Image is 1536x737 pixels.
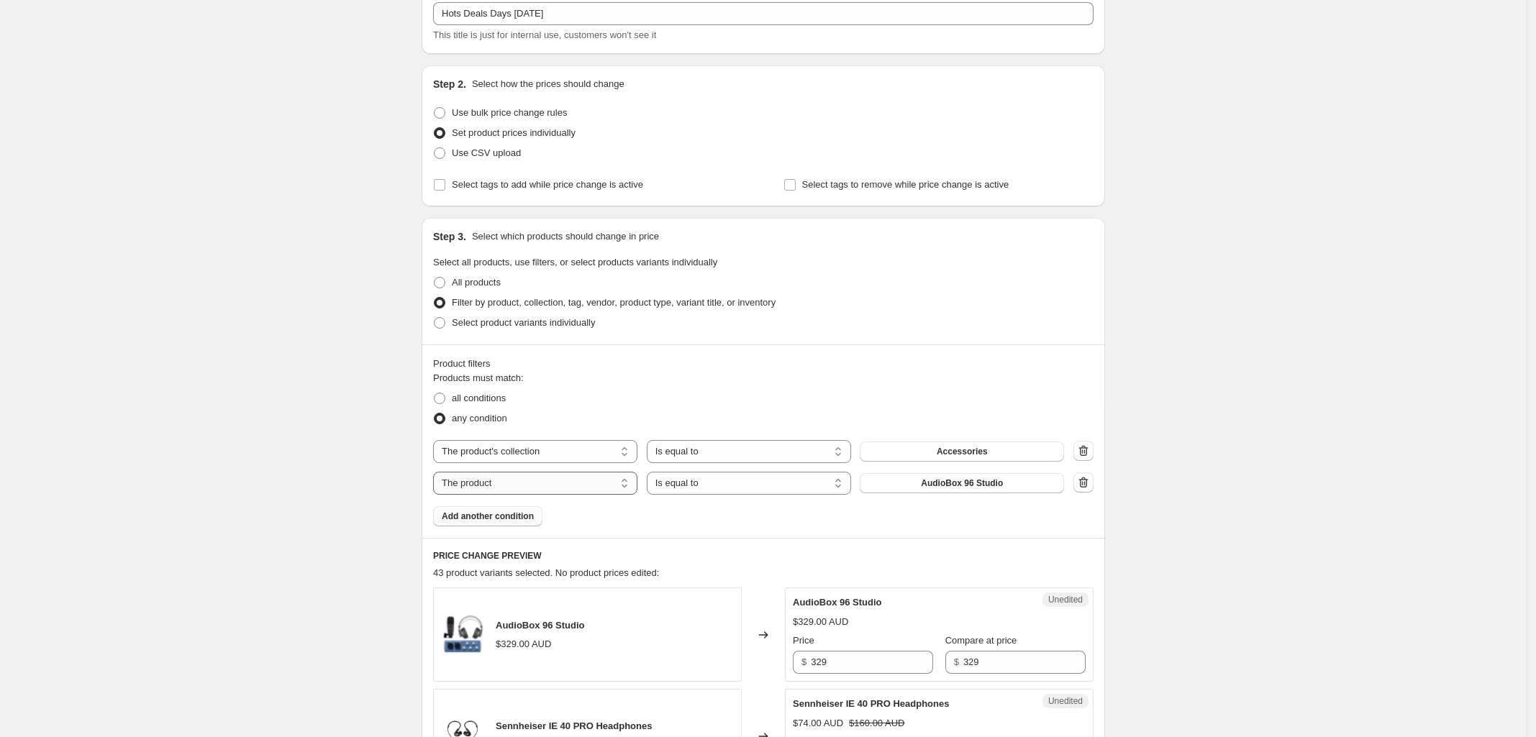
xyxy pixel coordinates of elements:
[433,29,656,40] span: This title is just for internal use, customers won't see it
[954,656,959,667] span: $
[1048,594,1083,605] span: Unedited
[452,179,643,190] span: Select tags to add while price change is active
[433,506,542,526] button: Add another condition
[496,637,551,651] div: $329.00 AUD
[793,698,949,709] span: Sennheiser IE 40 PRO Headphones
[433,550,1094,562] h6: PRICE CHANGE PREVIEW
[452,147,521,158] span: Use CSV upload
[849,716,904,731] strike: $160.00 AUD
[472,77,624,91] p: Select how the prices should change
[452,413,507,424] span: any condition
[452,317,595,328] span: Select product variants individually
[452,277,501,288] span: All products
[433,372,524,383] span: Products must match:
[433,229,466,244] h2: Step 3.
[801,656,806,667] span: $
[793,716,843,731] div: $74.00 AUD
[937,446,988,457] span: Accessories
[921,477,1003,489] span: AudioBox 96 Studio
[793,597,882,608] span: AudioBox 96 Studio
[433,2,1094,25] input: 30% off holiday sale
[793,615,848,629] div: $329.00 AUD
[496,620,585,631] span: AudioBox 96 Studio
[472,229,659,244] p: Select which products should change in price
[452,393,506,403] span: all conditions
[860,473,1064,493] button: AudioBox 96 Studio
[433,567,659,578] span: 43 product variants selected. No product prices edited:
[1048,695,1083,707] span: Unedited
[433,77,466,91] h2: Step 2.
[793,635,814,646] span: Price
[452,127,576,138] span: Set product prices individually
[452,107,567,118] span: Use bulk price change rules
[860,441,1064,462] button: Accessories
[945,635,1017,646] span: Compare at price
[433,257,717,267] span: Select all products, use filters, or select products variants individually
[433,357,1094,371] div: Product filters
[441,613,484,656] img: AUDIOBOX_96_STUDIO2x_shopify_01_80x.png
[802,179,1009,190] span: Select tags to remove while price change is active
[442,511,534,522] span: Add another condition
[496,720,652,731] span: Sennheiser IE 40 PRO Headphones
[452,297,776,308] span: Filter by product, collection, tag, vendor, product type, variant title, or inventory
